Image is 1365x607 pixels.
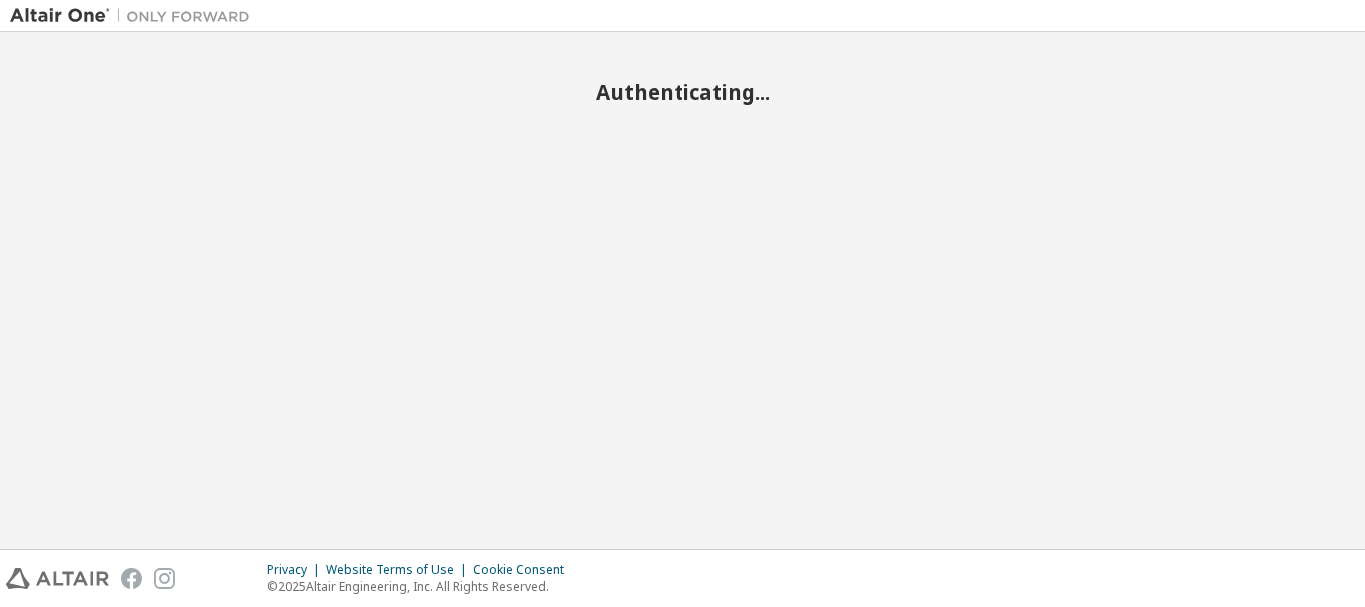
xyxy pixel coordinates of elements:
img: instagram.svg [154,568,175,589]
h2: Authenticating... [10,79,1355,105]
p: © 2025 Altair Engineering, Inc. All Rights Reserved. [267,578,576,595]
img: altair_logo.svg [6,568,109,589]
div: Privacy [267,562,326,578]
img: facebook.svg [121,568,142,589]
img: Altair One [10,6,260,26]
div: Website Terms of Use [326,562,473,578]
div: Cookie Consent [473,562,576,578]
